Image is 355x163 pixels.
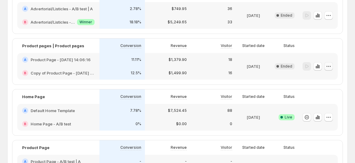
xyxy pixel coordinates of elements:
[247,12,260,18] p: [DATE]
[227,20,232,25] p: 33
[228,57,232,62] p: 18
[22,145,49,151] p: Product Page
[168,108,187,113] p: $7,524.45
[24,109,26,112] h2: A
[130,108,141,113] p: 7.78%
[283,94,295,99] p: Status
[120,43,141,48] p: Conversion
[22,43,84,49] p: Product pages | Product pages
[176,121,187,126] p: $0.00
[169,71,187,75] p: $1,499.90
[120,94,141,99] p: Conversion
[24,20,26,24] h2: B
[136,121,141,126] p: 0%
[130,6,141,11] p: 2.78%
[221,43,232,48] p: Visitor
[242,94,265,99] p: Started date
[24,71,26,75] h2: B
[247,63,260,69] p: [DATE]
[129,20,141,25] p: 18.18%
[172,6,187,11] p: $749.95
[168,20,187,25] p: $5,249.65
[31,6,93,12] h2: Advertorial/Listicles - A/B test | A
[22,94,45,100] p: Home Page
[247,114,260,120] p: [DATE]
[31,70,95,76] h2: Copy of Product Page - [DATE] 14:06:16
[281,64,292,69] span: Ended
[171,94,187,99] p: Revenue
[228,71,232,75] p: 16
[285,115,292,120] span: Live
[283,145,295,150] p: Status
[31,57,91,63] h2: Product Page - [DATE] 14:06:16
[281,13,292,18] span: Ended
[230,121,232,126] p: 0
[283,43,295,48] p: Status
[131,71,141,75] p: 12.5%
[221,145,232,150] p: Visitor
[31,19,75,25] h2: Advertorial/Listicles - A/B test | B
[24,58,26,62] h2: A
[31,108,75,114] h2: Default Home Template
[227,108,232,113] p: 88
[169,57,187,62] p: $1,379.90
[31,121,71,127] h2: Home Page - A/B test
[227,6,232,11] p: 36
[221,94,232,99] p: Visitor
[242,145,265,150] p: Started date
[131,57,141,62] p: 11.11%
[242,43,265,48] p: Started date
[24,7,26,11] h2: A
[171,145,187,150] p: Revenue
[24,122,26,126] h2: B
[171,43,187,48] p: Revenue
[120,145,141,150] p: Conversion
[79,20,92,25] span: Winner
